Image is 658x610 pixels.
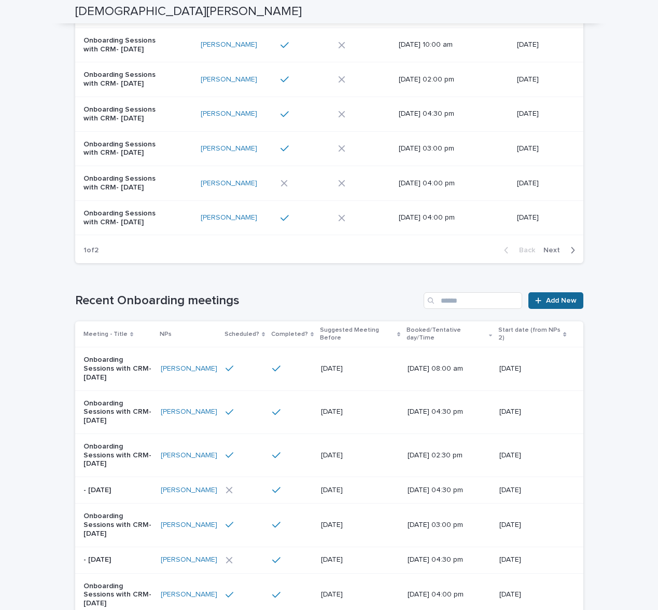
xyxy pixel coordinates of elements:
[517,110,567,118] p: [DATE]
[539,246,583,255] button: Next
[75,97,583,131] tr: Onboarding Sessions with CRM- [DATE][PERSON_NAME] [DATE] 04:30 pm[DATE]
[75,433,583,477] tr: Onboarding Sessions with CRM- [DATE][PERSON_NAME] [DATE][DATE] 02:30 pm[DATE]
[321,555,395,564] p: [DATE]
[271,329,308,340] p: Completed?
[408,364,482,373] p: [DATE] 08:00 am
[83,442,152,468] p: Onboarding Sessions with CRM- [DATE]
[161,364,217,373] a: [PERSON_NAME]
[399,75,485,84] p: [DATE] 02:00 pm
[321,408,395,416] p: [DATE]
[546,297,577,304] span: Add New
[75,62,583,97] tr: Onboarding Sessions with CRM- [DATE][PERSON_NAME] [DATE] 02:00 pm[DATE]
[83,486,152,495] p: - [DATE]
[499,555,566,564] p: [DATE]
[399,40,485,49] p: [DATE] 10:00 am
[83,582,152,608] p: Onboarding Sessions with CRM- [DATE]
[498,324,561,344] p: Start date (from NPs 2)
[83,105,170,123] p: Onboarding Sessions with CRM- [DATE]
[321,451,395,460] p: [DATE]
[424,292,522,309] input: Search
[528,292,583,309] a: Add New
[496,246,539,255] button: Back
[161,590,217,599] a: [PERSON_NAME]
[75,131,583,166] tr: Onboarding Sessions with CRM- [DATE][PERSON_NAME] [DATE] 03:00 pm[DATE]
[201,179,257,188] a: [PERSON_NAME]
[321,486,395,495] p: [DATE]
[513,247,535,254] span: Back
[83,329,128,340] p: Meeting - Title
[201,40,257,49] a: [PERSON_NAME]
[83,356,152,382] p: Onboarding Sessions with CRM- [DATE]
[225,329,259,340] p: Scheduled?
[517,144,567,153] p: [DATE]
[499,408,566,416] p: [DATE]
[83,512,152,538] p: Onboarding Sessions with CRM- [DATE]
[517,213,567,222] p: [DATE]
[161,486,217,495] a: [PERSON_NAME]
[201,213,257,222] a: [PERSON_NAME]
[75,293,420,308] h1: Recent Onboarding meetings
[201,75,257,84] a: [PERSON_NAME]
[83,71,170,88] p: Onboarding Sessions with CRM- [DATE]
[75,347,583,390] tr: Onboarding Sessions with CRM- [DATE][PERSON_NAME] [DATE][DATE] 08:00 am[DATE]
[407,324,486,344] p: Booked/Tentative day/Time
[499,486,566,495] p: [DATE]
[399,179,485,188] p: [DATE] 04:00 pm
[499,521,566,530] p: [DATE]
[321,364,395,373] p: [DATE]
[160,329,172,340] p: NPs
[399,144,485,153] p: [DATE] 03:00 pm
[408,408,482,416] p: [DATE] 04:30 pm
[75,390,583,433] tr: Onboarding Sessions with CRM- [DATE][PERSON_NAME] [DATE][DATE] 04:30 pm[DATE]
[399,110,485,118] p: [DATE] 04:30 pm
[83,36,170,54] p: Onboarding Sessions with CRM- [DATE]
[83,555,152,564] p: - [DATE]
[320,324,395,344] p: Suggested Meeting Before
[517,40,567,49] p: [DATE]
[75,4,302,19] h2: [DEMOGRAPHIC_DATA][PERSON_NAME]
[75,28,583,62] tr: Onboarding Sessions with CRM- [DATE][PERSON_NAME] [DATE] 10:00 am[DATE]
[201,110,257,118] a: [PERSON_NAME]
[543,247,566,254] span: Next
[321,590,395,599] p: [DATE]
[75,547,583,573] tr: - [DATE][PERSON_NAME] [DATE][DATE] 04:30 pm[DATE]
[161,408,217,416] a: [PERSON_NAME]
[161,451,217,460] a: [PERSON_NAME]
[408,555,482,564] p: [DATE] 04:30 pm
[75,200,583,235] tr: Onboarding Sessions with CRM- [DATE][PERSON_NAME] [DATE] 04:00 pm[DATE]
[499,364,566,373] p: [DATE]
[399,213,485,222] p: [DATE] 04:00 pm
[408,521,482,530] p: [DATE] 03:00 pm
[161,521,217,530] a: [PERSON_NAME]
[75,504,583,547] tr: Onboarding Sessions with CRM- [DATE][PERSON_NAME] [DATE][DATE] 03:00 pm[DATE]
[408,590,482,599] p: [DATE] 04:00 pm
[517,179,567,188] p: [DATE]
[75,166,583,201] tr: Onboarding Sessions with CRM- [DATE][PERSON_NAME] [DATE] 04:00 pm[DATE]
[75,238,107,263] p: 1 of 2
[83,209,170,227] p: Onboarding Sessions with CRM- [DATE]
[408,451,482,460] p: [DATE] 02:30 pm
[161,555,217,564] a: [PERSON_NAME]
[75,477,583,504] tr: - [DATE][PERSON_NAME] [DATE][DATE] 04:30 pm[DATE]
[517,75,567,84] p: [DATE]
[321,521,395,530] p: [DATE]
[83,140,170,158] p: Onboarding Sessions with CRM- [DATE]
[408,486,482,495] p: [DATE] 04:30 pm
[499,451,566,460] p: [DATE]
[83,174,170,192] p: Onboarding Sessions with CRM- [DATE]
[83,399,152,425] p: Onboarding Sessions with CRM- [DATE]
[499,590,566,599] p: [DATE]
[201,144,257,153] a: [PERSON_NAME]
